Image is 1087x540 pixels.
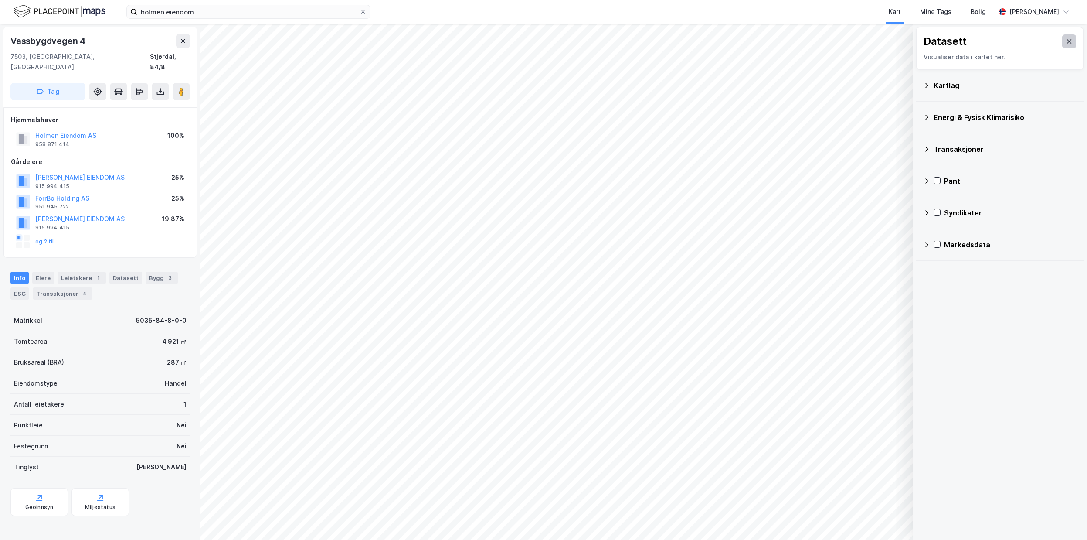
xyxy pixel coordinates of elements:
div: Stjørdal, 84/8 [150,51,190,72]
div: Transaksjoner [33,287,92,300]
div: 4 921 ㎡ [162,336,187,347]
div: Gårdeiere [11,157,190,167]
div: Kartlag [934,80,1077,91]
div: 287 ㎡ [167,357,187,368]
div: 7503, [GEOGRAPHIC_DATA], [GEOGRAPHIC_DATA] [10,51,150,72]
div: Eiendomstype [14,378,58,389]
div: Handel [165,378,187,389]
div: Bruksareal (BRA) [14,357,64,368]
iframe: Chat Widget [1043,498,1087,540]
div: Kontrollprogram for chat [1043,498,1087,540]
div: Transaksjoner [934,144,1077,154]
div: Pant [944,176,1077,186]
div: 3 [166,273,174,282]
div: Datasett [109,272,142,284]
div: Miljøstatus [85,504,115,511]
div: Festegrunn [14,441,48,451]
div: 915 994 415 [35,224,69,231]
div: 100% [167,130,184,141]
div: Tinglyst [14,462,39,472]
div: 958 871 414 [35,141,69,148]
div: Leietakere [58,272,106,284]
div: 5035-84-8-0-0 [136,315,187,326]
div: Vassbygdvegen 4 [10,34,87,48]
img: logo.f888ab2527a4732fd821a326f86c7f29.svg [14,4,105,19]
div: Nei [177,441,187,451]
div: Geoinnsyn [25,504,54,511]
div: Markedsdata [944,239,1077,250]
div: [PERSON_NAME] [1009,7,1059,17]
div: Syndikater [944,208,1077,218]
div: Eiere [32,272,54,284]
div: [PERSON_NAME] [136,462,187,472]
div: Mine Tags [920,7,951,17]
div: 915 994 415 [35,183,69,190]
div: Datasett [924,34,967,48]
div: Hjemmelshaver [11,115,190,125]
div: 1 [94,273,102,282]
input: Søk på adresse, matrikkel, gårdeiere, leietakere eller personer [137,5,360,18]
div: Bolig [971,7,986,17]
div: Tomteareal [14,336,49,347]
div: 4 [80,289,89,298]
div: Matrikkel [14,315,42,326]
div: ESG [10,287,29,300]
div: Nei [177,420,187,431]
div: Visualiser data i kartet her. [924,52,1076,62]
div: 25% [171,193,184,204]
div: Energi & Fysisk Klimarisiko [934,112,1077,123]
button: Tag [10,83,85,100]
div: 1 [183,399,187,410]
div: 951 945 722 [35,203,69,210]
div: 25% [171,172,184,183]
div: Info [10,272,29,284]
div: Bygg [146,272,178,284]
div: Punktleie [14,420,43,431]
div: Kart [889,7,901,17]
div: 19.87% [162,214,184,224]
div: Antall leietakere [14,399,64,410]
